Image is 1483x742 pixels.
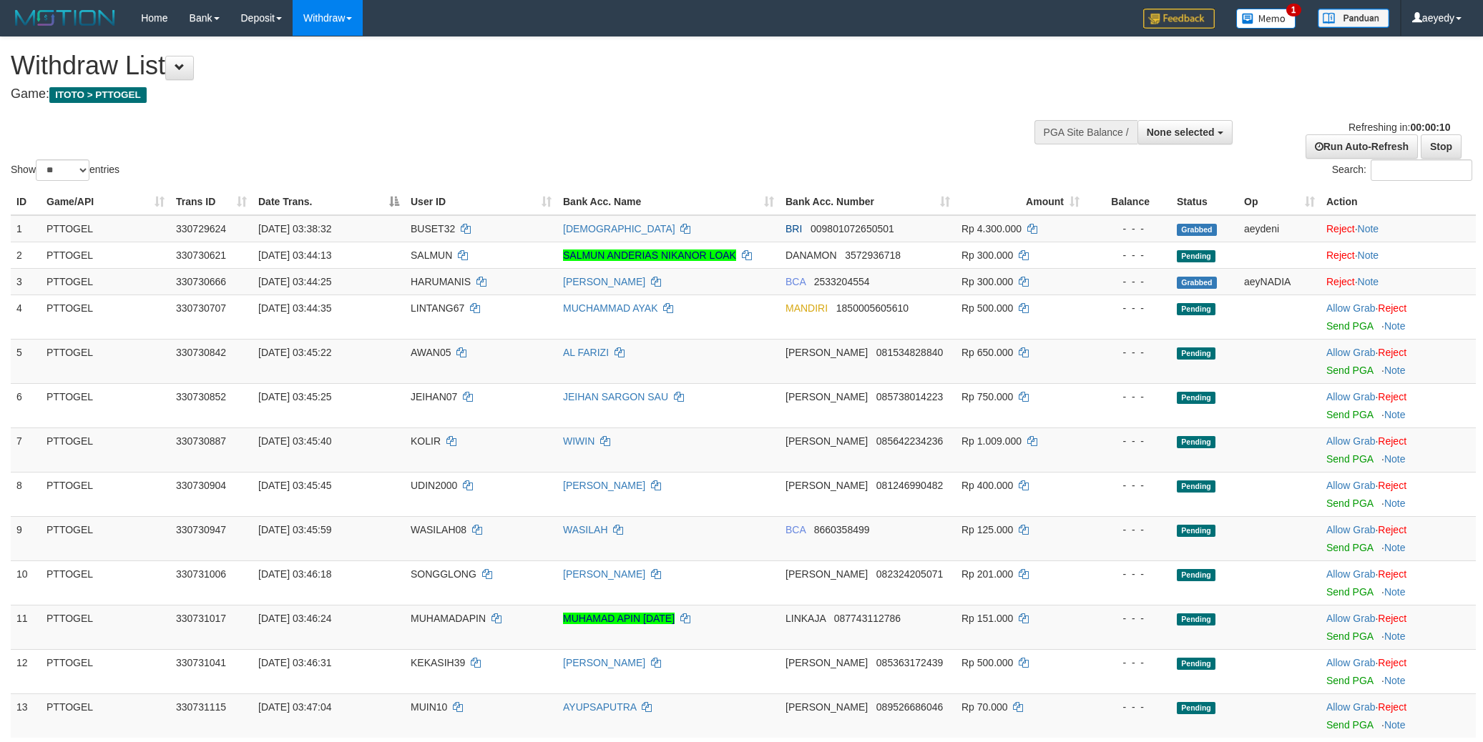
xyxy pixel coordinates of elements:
[411,657,465,668] span: KEKASIH39
[11,383,41,427] td: 6
[1326,435,1375,447] a: Allow Grab
[1177,277,1217,289] span: Grabbed
[563,223,675,234] a: [DEMOGRAPHIC_DATA]
[1326,435,1378,447] span: ·
[1378,524,1406,535] a: Reject
[49,87,147,103] span: ITOTO > PTTOGEL
[1177,392,1215,404] span: Pending
[1321,242,1476,268] td: ·
[1321,295,1476,339] td: ·
[563,347,609,358] a: AL FARIZI
[1034,120,1137,144] div: PGA Site Balance /
[1326,630,1373,642] a: Send PGA
[563,249,736,261] a: SALMUN ANDERIAS NIKANOR LOAK
[1326,302,1375,314] a: Allow Grab
[876,347,943,358] span: Copy 081534828840 to clipboard
[258,435,331,447] span: [DATE] 03:45:40
[1177,224,1217,236] span: Grabbed
[961,347,1013,358] span: Rp 650.000
[176,480,226,491] span: 330730904
[1091,523,1165,537] div: - - -
[405,189,557,215] th: User ID: activate to sort column ascending
[1091,434,1165,448] div: - - -
[1326,613,1378,624] span: ·
[1147,127,1215,138] span: None selected
[1384,498,1406,509] a: Note
[836,302,909,314] span: Copy 1850005605610 to clipboard
[1358,249,1379,261] a: Note
[785,480,868,491] span: [PERSON_NAME]
[1326,453,1373,465] a: Send PGA
[1421,134,1462,159] a: Stop
[176,276,226,287] span: 330730666
[11,605,41,649] td: 11
[11,242,41,268] td: 2
[176,568,226,580] span: 330731006
[961,524,1013,535] span: Rp 125.000
[411,302,464,314] span: LINTANG67
[1306,134,1418,159] a: Run Auto-Refresh
[176,391,226,402] span: 330730852
[1177,436,1215,448] span: Pending
[258,249,331,261] span: [DATE] 03:44:13
[1326,249,1355,261] a: Reject
[1091,700,1165,714] div: - - -
[1326,480,1375,491] a: Allow Grab
[785,701,868,713] span: [PERSON_NAME]
[1378,347,1406,358] a: Reject
[563,613,675,624] a: MUHAMAD APIN [DATE]
[11,295,41,339] td: 4
[1326,524,1375,535] a: Allow Grab
[1326,391,1378,402] span: ·
[1177,613,1215,625] span: Pending
[785,276,806,287] span: BCA
[1378,613,1406,624] a: Reject
[1326,701,1378,713] span: ·
[1326,365,1373,376] a: Send PGA
[41,268,170,295] td: PTTOGEL
[1326,347,1378,358] span: ·
[36,159,89,181] select: Showentries
[411,276,471,287] span: HARUMANIS
[258,657,331,668] span: [DATE] 03:46:31
[961,613,1013,624] span: Rp 151.000
[1326,320,1373,332] a: Send PGA
[1326,409,1373,420] a: Send PGA
[961,480,1013,491] span: Rp 400.000
[1326,347,1375,358] a: Allow Grab
[1171,189,1238,215] th: Status
[1321,693,1476,738] td: ·
[1137,120,1233,144] button: None selected
[170,189,253,215] th: Trans ID: activate to sort column ascending
[41,649,170,693] td: PTTOGEL
[961,657,1013,668] span: Rp 500.000
[11,693,41,738] td: 13
[411,347,451,358] span: AWAN05
[1091,478,1165,493] div: - - -
[814,524,870,535] span: Copy 8660358499 to clipboard
[1384,320,1406,332] a: Note
[845,249,901,261] span: Copy 3572936718 to clipboard
[1384,630,1406,642] a: Note
[785,347,868,358] span: [PERSON_NAME]
[563,701,636,713] a: AYUPSAPUTRA
[1091,222,1165,236] div: - - -
[11,427,41,472] td: 7
[411,223,455,234] span: BUSET32
[1091,656,1165,670] div: - - -
[1358,276,1379,287] a: Note
[411,391,457,402] span: JEIHAN07
[1378,657,1406,668] a: Reject
[563,435,594,447] a: WIWIN
[1326,498,1373,509] a: Send PGA
[1378,480,1406,491] a: Reject
[1326,524,1378,535] span: ·
[1378,568,1406,580] a: Reject
[1378,302,1406,314] a: Reject
[876,435,943,447] span: Copy 085642234236 to clipboard
[1321,472,1476,516] td: ·
[563,391,668,402] a: JEIHAN SARGON SAU
[11,189,41,215] th: ID
[1321,215,1476,242] td: ·
[1177,569,1215,581] span: Pending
